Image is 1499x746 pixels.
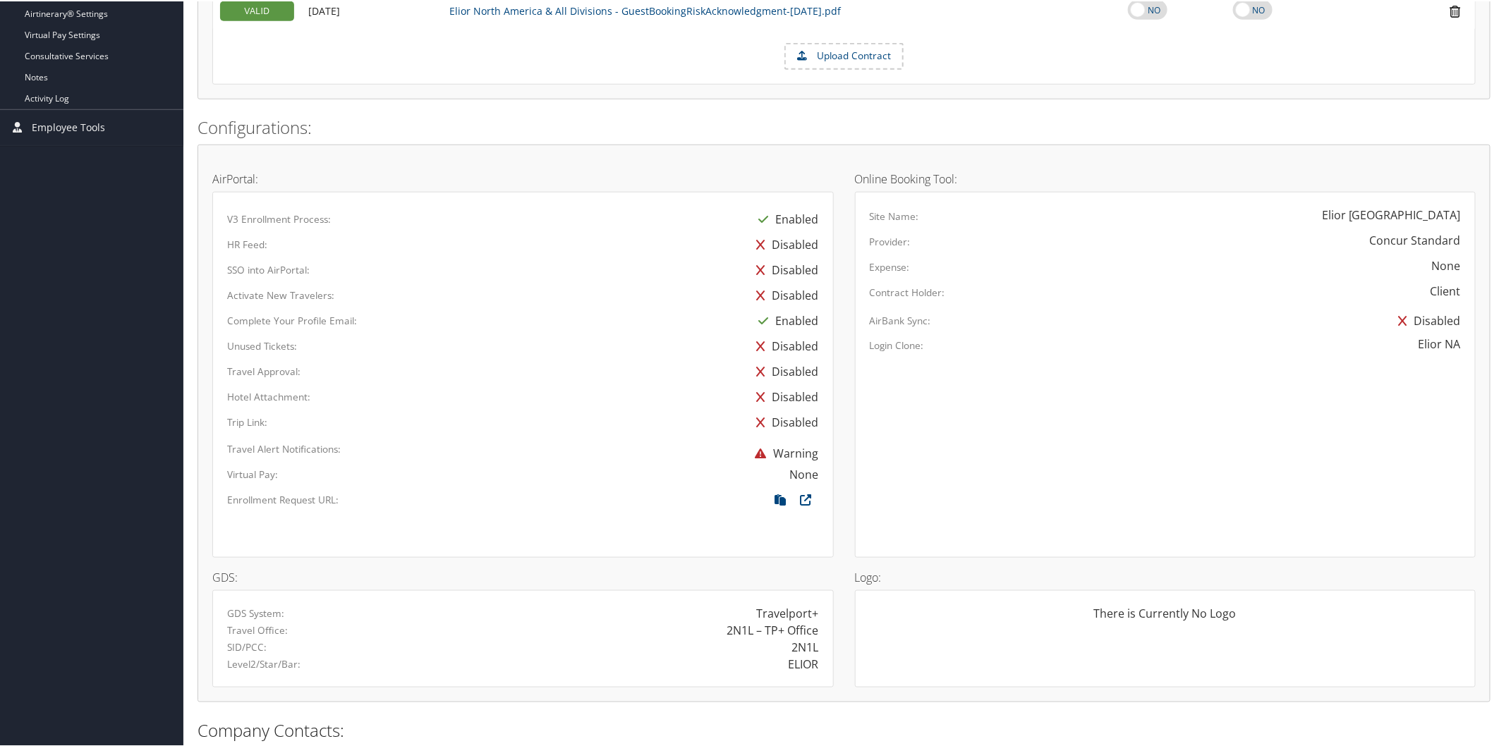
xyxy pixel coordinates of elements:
a: Elior North America & All Divisions - GuestBookingRiskAcknowledgment-[DATE].pdf [449,3,841,16]
div: Disabled [750,231,819,256]
span: [DATE] [308,3,340,16]
div: Disabled [750,357,819,383]
div: 2N1L [792,637,819,654]
label: Complete Your Profile Email: [227,312,357,326]
label: Upload Contract [786,43,902,67]
h4: GDS: [212,570,834,582]
label: Login Clone: [870,337,924,351]
label: HR Feed: [227,236,267,250]
label: AirBank Sync: [870,312,931,326]
label: SID/PCC: [227,639,267,653]
span: Warning [748,444,819,460]
div: Disabled [750,332,819,357]
label: GDS System: [227,605,284,619]
label: Unused Tickets: [227,338,297,352]
label: Site Name: [870,208,919,222]
div: ELIOR [789,654,819,671]
div: Elior NA [1419,334,1461,351]
div: Disabled [750,281,819,307]
div: None [1432,256,1461,273]
label: Hotel Attachment: [227,389,310,403]
div: Disabled [750,383,819,408]
label: Enrollment Request URL: [227,491,339,506]
label: Travel Alert Notifications: [227,441,341,455]
div: Disabled [750,408,819,434]
label: Activate New Travelers: [227,287,334,301]
div: None [790,465,819,482]
label: Trip Link: [227,414,267,428]
div: Elior [GEOGRAPHIC_DATA] [1322,205,1461,222]
div: Enabled [752,205,819,231]
h4: AirPortal: [212,172,834,183]
label: Provider: [870,233,911,247]
label: Expense: [870,259,910,273]
div: Concur Standard [1370,231,1461,247]
h2: Company Contacts: [198,717,1491,741]
h4: Online Booking Tool: [855,172,1476,183]
i: Remove Contract [1443,3,1468,18]
div: Disabled [750,256,819,281]
div: Disabled [1392,307,1461,332]
div: There is Currently No Logo [870,604,1462,632]
div: Enabled [752,307,819,332]
div: Add/Edit Date [308,4,435,16]
label: Travel Approval: [227,363,301,377]
label: Contract Holder: [870,284,945,298]
label: Travel Office: [227,622,288,636]
div: Client [1431,281,1461,298]
span: Employee Tools [32,109,105,144]
label: Level2/Star/Bar: [227,656,301,670]
h2: Configurations: [198,114,1491,138]
label: Virtual Pay: [227,466,278,480]
div: Travelport+ [757,604,819,620]
label: SSO into AirPortal: [227,262,310,276]
div: 2N1L – TP+ Office [727,620,819,637]
h4: Logo: [855,570,1476,582]
label: V3 Enrollment Process: [227,211,331,225]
